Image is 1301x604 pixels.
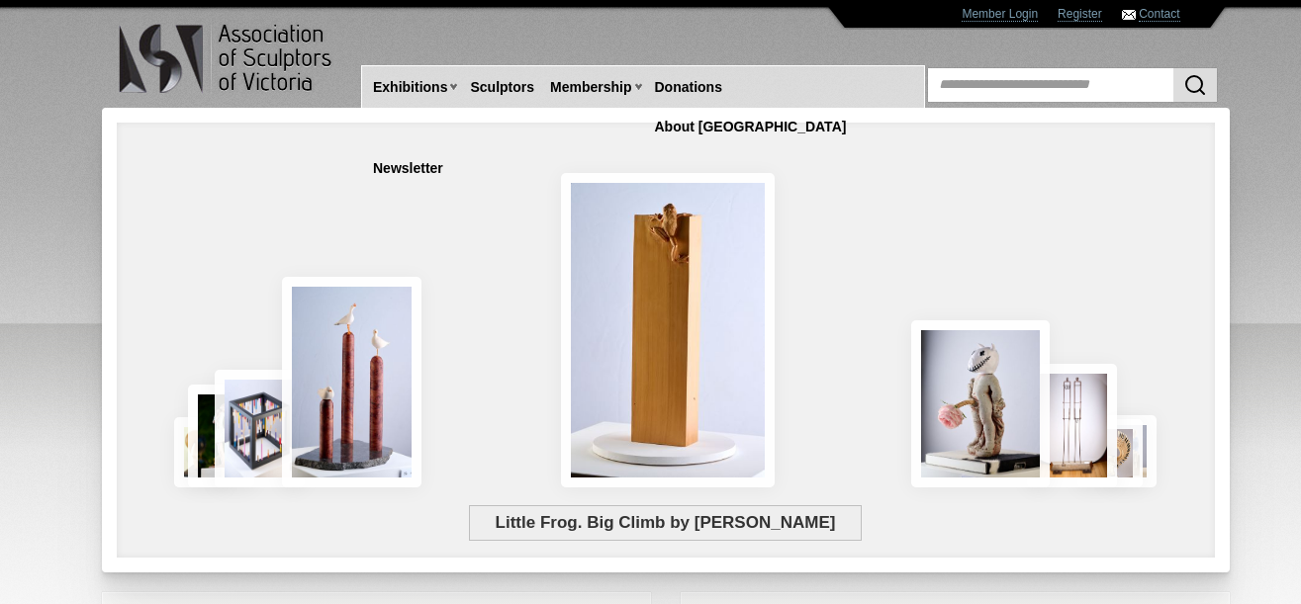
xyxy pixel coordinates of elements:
img: Let There Be Light [911,320,1051,487]
img: Little Frog. Big Climb [561,173,775,487]
a: Register [1058,7,1102,22]
img: Waiting together for the Home coming [1105,415,1157,487]
a: Exhibitions [365,69,455,106]
img: Rising Tides [282,277,422,487]
a: Member Login [962,7,1038,22]
img: Search [1183,73,1207,97]
a: About [GEOGRAPHIC_DATA] [647,109,855,145]
a: Membership [542,69,639,106]
a: Sculptors [462,69,542,106]
span: Little Frog. Big Climb by [PERSON_NAME] [469,505,862,541]
img: Swingers [1027,364,1117,487]
a: Newsletter [365,150,451,187]
img: logo.png [118,20,335,98]
a: Donations [647,69,730,106]
a: Contact [1139,7,1179,22]
img: Contact ASV [1122,10,1136,20]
